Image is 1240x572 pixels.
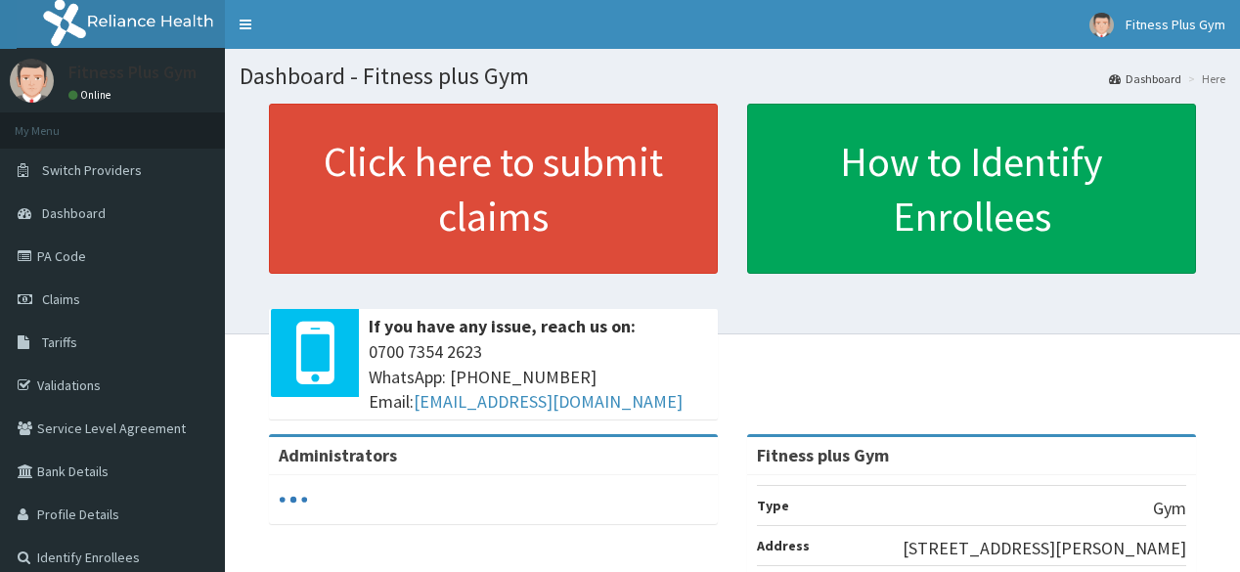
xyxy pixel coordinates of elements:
li: Here [1183,70,1225,87]
img: User Image [10,59,54,103]
span: 0700 7354 2623 WhatsApp: [PHONE_NUMBER] Email: [369,339,708,415]
b: If you have any issue, reach us on: [369,315,636,337]
b: Address [757,537,810,554]
strong: Fitness plus Gym [757,444,889,466]
a: [EMAIL_ADDRESS][DOMAIN_NAME] [414,390,683,413]
a: Online [68,88,115,102]
span: Dashboard [42,204,106,222]
a: How to Identify Enrollees [747,104,1196,274]
span: Tariffs [42,333,77,351]
img: User Image [1089,13,1114,37]
svg: audio-loading [279,485,308,514]
span: Switch Providers [42,161,142,179]
p: [STREET_ADDRESS][PERSON_NAME] [903,536,1186,561]
b: Type [757,497,789,514]
span: Claims [42,290,80,308]
span: Fitness Plus Gym [1126,16,1225,33]
p: Fitness Plus Gym [68,64,197,81]
p: Gym [1153,496,1186,521]
a: Click here to submit claims [269,104,718,274]
h1: Dashboard - Fitness plus Gym [240,64,1225,89]
a: Dashboard [1109,70,1181,87]
b: Administrators [279,444,397,466]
